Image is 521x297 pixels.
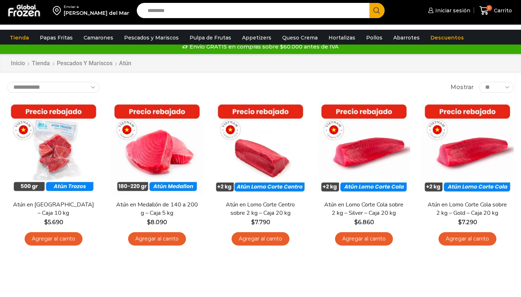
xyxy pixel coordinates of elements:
[450,83,474,92] span: Mostrar
[53,4,64,17] img: address-field-icon.svg
[335,232,393,246] a: Agregar al carrito: “Atún en Lomo Corte Cola sobre 2 kg - Silver - Caja 20 kg”
[186,31,235,45] a: Pulpa de Frutas
[25,232,82,246] a: Agregar al carrito: “Atún en Trozos - Caja 10 kg”
[6,31,33,45] a: Tienda
[80,31,117,45] a: Camarones
[44,219,48,226] span: $
[64,9,129,17] div: [PERSON_NAME] del Mar
[325,31,359,45] a: Hortalizas
[238,31,275,45] a: Appetizers
[426,3,470,18] a: Iniciar sesión
[251,219,255,226] span: $
[251,219,270,226] bdi: 7.790
[7,82,99,93] select: Pedido de la tienda
[486,5,492,11] span: 0
[439,232,496,246] a: Agregar al carrito: “Atún en Lomo Corte Cola sobre 2 kg - Gold – Caja 20 kg”
[354,219,374,226] bdi: 6.860
[279,31,321,45] a: Queso Crema
[10,59,25,68] a: Inicio
[478,2,514,19] a: 0 Carrito
[354,219,358,226] span: $
[390,31,423,45] a: Abarrotes
[115,201,199,217] a: Atún en Medallón de 140 a 200 g – Caja 5 kg
[426,201,509,217] a: Atún en Lomo Corte Cola sobre 2 kg – Gold – Caja 20 kg
[492,7,512,14] span: Carrito
[433,7,470,14] span: Iniciar sesión
[147,219,167,226] bdi: 8.090
[31,59,50,68] a: Tienda
[219,201,302,217] a: Atún en Lomo Corte Centro sobre 2 kg – Caja 20 kg
[119,60,131,67] h1: Atún
[369,3,385,18] button: Search button
[458,219,462,226] span: $
[44,219,63,226] bdi: 5.690
[128,232,186,246] a: Agregar al carrito: “Atún en Medallón de 140 a 200 g - Caja 5 kg”
[120,31,182,45] a: Pescados y Mariscos
[363,31,386,45] a: Pollos
[427,31,467,45] a: Descuentos
[322,201,406,217] a: Atún en Lomo Corte Cola sobre 2 kg – Silver – Caja 20 kg
[147,219,151,226] span: $
[12,201,95,217] a: Atún en [GEOGRAPHIC_DATA] – Caja 10 kg
[10,59,131,68] nav: Breadcrumb
[232,232,289,246] a: Agregar al carrito: “Atún en Lomo Corte Centro sobre 2 kg - Caja 20 kg”
[64,4,129,9] div: Enviar a
[458,219,477,226] bdi: 7.290
[36,31,76,45] a: Papas Fritas
[56,59,113,68] a: Pescados y Mariscos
